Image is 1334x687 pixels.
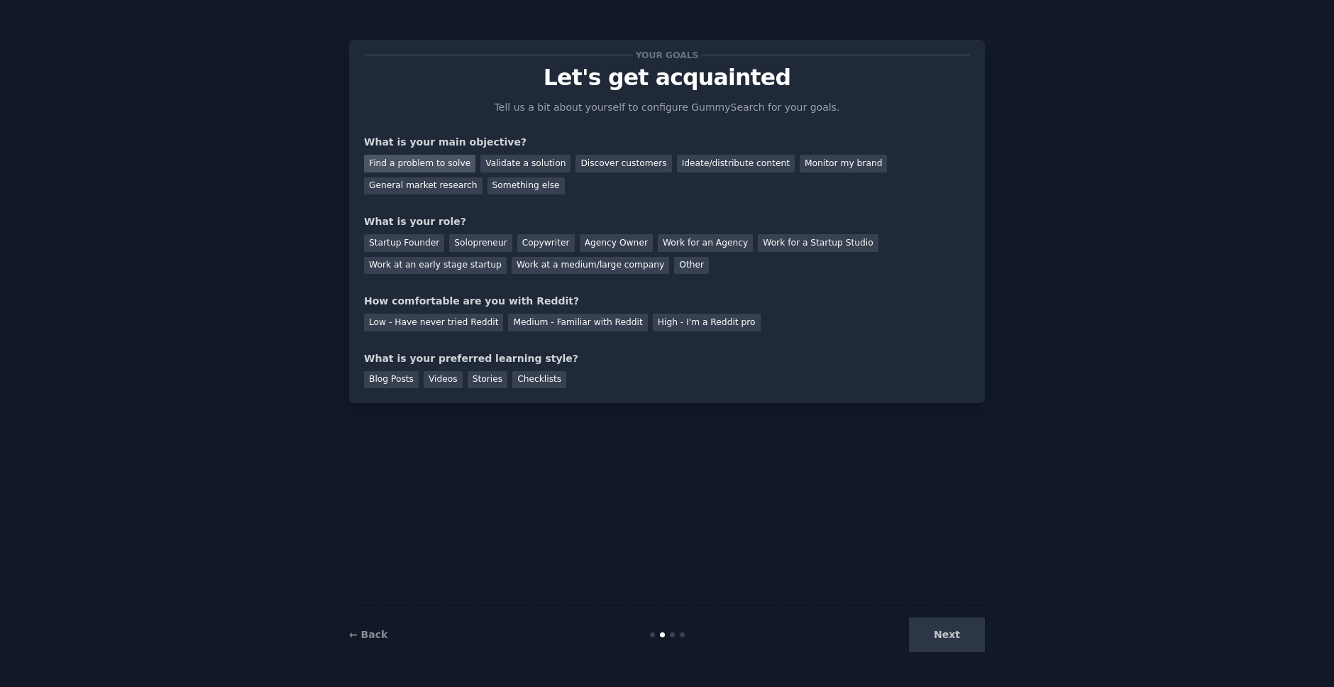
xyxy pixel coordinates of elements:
[480,155,570,172] div: Validate a solution
[487,177,565,195] div: Something else
[800,155,887,172] div: Monitor my brand
[517,234,575,252] div: Copywriter
[349,629,387,640] a: ← Back
[364,135,970,150] div: What is your main objective?
[512,371,566,389] div: Checklists
[580,234,653,252] div: Agency Owner
[449,234,512,252] div: Solopreneur
[364,294,970,309] div: How comfortable are you with Reddit?
[364,214,970,229] div: What is your role?
[512,257,669,275] div: Work at a medium/large company
[364,257,507,275] div: Work at an early stage startup
[424,371,463,389] div: Videos
[633,48,701,62] span: Your goals
[364,371,419,389] div: Blog Posts
[364,177,483,195] div: General market research
[674,257,709,275] div: Other
[758,234,878,252] div: Work for a Startup Studio
[658,234,753,252] div: Work for an Agency
[364,234,444,252] div: Startup Founder
[468,371,507,389] div: Stories
[364,65,970,90] p: Let's get acquainted
[364,314,503,331] div: Low - Have never tried Reddit
[364,155,475,172] div: Find a problem to solve
[677,155,795,172] div: Ideate/distribute content
[508,314,647,331] div: Medium - Familiar with Reddit
[653,314,761,331] div: High - I'm a Reddit pro
[575,155,671,172] div: Discover customers
[488,100,846,115] p: Tell us a bit about yourself to configure GummySearch for your goals.
[364,351,970,366] div: What is your preferred learning style?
